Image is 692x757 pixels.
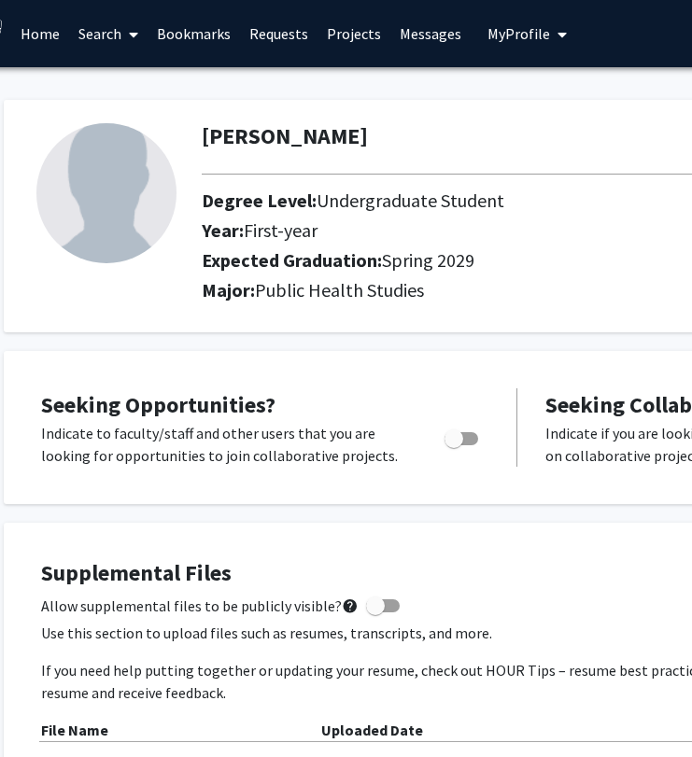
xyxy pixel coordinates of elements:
[36,123,177,263] img: Profile Picture
[487,24,550,43] span: My Profile
[390,1,471,66] a: Messages
[382,248,474,272] span: Spring 2029
[14,673,79,743] iframe: Chat
[240,1,318,66] a: Requests
[41,422,409,467] p: Indicate to faculty/staff and other users that you are looking for opportunities to join collabor...
[255,278,424,301] span: Public Health Studies
[342,595,359,617] mat-icon: help
[41,390,275,419] span: Seeking Opportunities?
[318,1,390,66] a: Projects
[244,218,318,242] span: First-year
[317,189,504,212] span: Undergraduate Student
[202,123,368,150] h1: [PERSON_NAME]
[69,1,148,66] a: Search
[148,1,240,66] a: Bookmarks
[437,422,488,450] div: Toggle
[11,1,69,66] a: Home
[321,721,423,739] b: Uploaded Date
[41,595,359,617] span: Allow supplemental files to be publicly visible?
